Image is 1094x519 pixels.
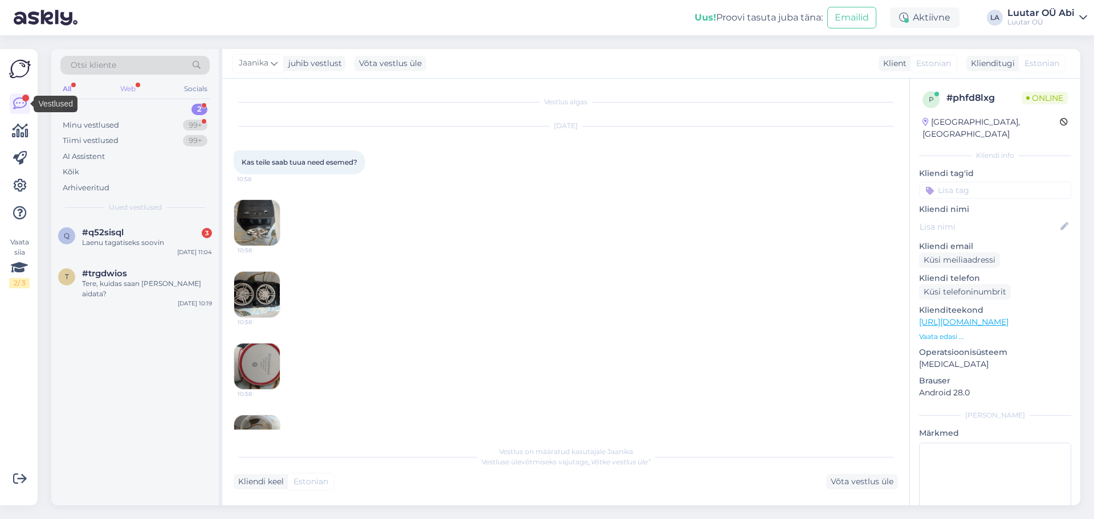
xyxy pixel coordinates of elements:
[183,120,207,131] div: 99+
[919,410,1071,420] div: [PERSON_NAME]
[826,474,898,489] div: Võta vestlus üle
[237,175,280,183] span: 10:58
[946,91,1022,105] div: # phfd8lxg
[34,96,77,112] div: Vestlused
[1007,9,1087,27] a: Luutar OÜ AbiLuutar OÜ
[238,390,280,398] span: 10:58
[919,332,1071,342] p: Vaata edasi ...
[234,121,898,131] div: [DATE]
[9,278,30,288] div: 2 / 3
[879,58,907,70] div: Klient
[239,57,268,70] span: Jaanika
[695,11,823,24] div: Proovi tasuta juba täna:
[919,346,1071,358] p: Operatsioonisüsteem
[63,120,119,131] div: Minu vestlused
[588,457,651,466] i: „Võtke vestlus üle”
[919,427,1071,439] p: Märkmed
[919,317,1009,327] a: [URL][DOMAIN_NAME]
[919,203,1071,215] p: Kliendi nimi
[109,202,162,212] span: Uued vestlused
[234,415,280,461] img: Attachment
[919,167,1071,179] p: Kliendi tag'id
[499,447,633,456] span: Vestlus on määratud kasutajale Jaanika
[1007,9,1075,18] div: Luutar OÜ Abi
[827,7,876,28] button: Emailid
[1022,92,1068,104] span: Online
[71,59,116,71] span: Otsi kliente
[920,220,1058,233] input: Lisa nimi
[82,227,124,238] span: #q52sisql
[987,10,1003,26] div: LA
[234,344,280,389] img: Attachment
[1007,18,1075,27] div: Luutar OÜ
[919,284,1011,300] div: Küsi telefoninumbrit
[890,7,960,28] div: Aktiivne
[293,476,328,488] span: Estonian
[919,358,1071,370] p: [MEDICAL_DATA]
[919,150,1071,161] div: Kliendi info
[9,237,30,288] div: Vaata siia
[966,58,1015,70] div: Klienditugi
[183,135,207,146] div: 99+
[82,268,127,279] span: #trgdwios
[919,240,1071,252] p: Kliendi email
[202,228,212,238] div: 3
[234,200,280,246] img: Attachment
[182,81,210,96] div: Socials
[238,246,280,255] span: 10:58
[63,166,79,178] div: Kõik
[234,476,284,488] div: Kliendi keel
[242,158,357,166] span: Kas teile saab tuua need esemed?
[919,304,1071,316] p: Klienditeekond
[481,457,651,466] span: Vestluse ülevõtmiseks vajutage
[234,272,280,317] img: Attachment
[65,272,69,281] span: t
[919,375,1071,387] p: Brauser
[238,318,280,326] span: 10:58
[118,81,138,96] div: Web
[63,135,119,146] div: Tiimi vestlused
[60,81,74,96] div: All
[354,56,426,71] div: Võta vestlus üle
[63,182,109,194] div: Arhiveeritud
[63,151,105,162] div: AI Assistent
[177,248,212,256] div: [DATE] 11:04
[919,252,1000,268] div: Küsi meiliaadressi
[82,238,212,248] div: Laenu tagatiseks soovin
[178,299,212,308] div: [DATE] 10:19
[916,58,951,70] span: Estonian
[929,95,934,104] span: p
[82,279,212,299] div: Tere, kuidas saan [PERSON_NAME] aidata?
[919,182,1071,199] input: Lisa tag
[191,104,207,115] div: 2
[9,58,31,80] img: Askly Logo
[64,231,70,240] span: q
[234,97,898,107] div: Vestlus algas
[922,116,1060,140] div: [GEOGRAPHIC_DATA], [GEOGRAPHIC_DATA]
[919,272,1071,284] p: Kliendi telefon
[284,58,342,70] div: juhib vestlust
[695,12,716,23] b: Uus!
[919,387,1071,399] p: Android 28.0
[1024,58,1059,70] span: Estonian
